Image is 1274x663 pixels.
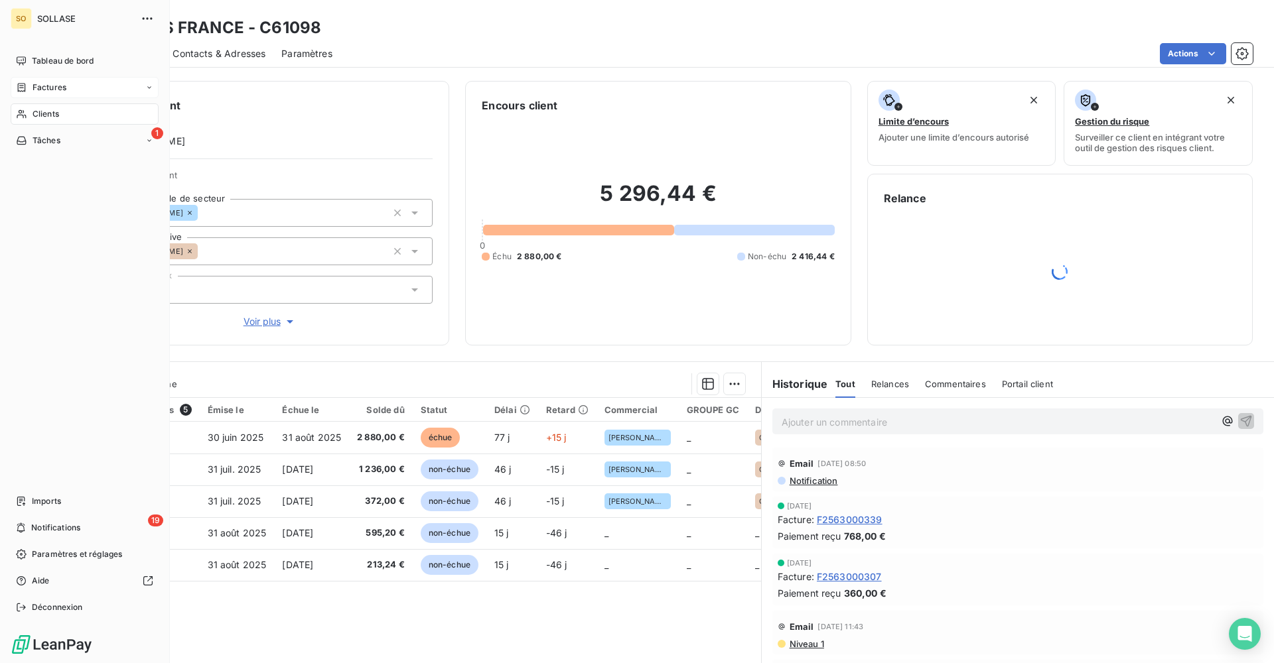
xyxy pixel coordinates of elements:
span: Facture : [778,570,814,583]
span: 46 j [494,495,512,507]
span: 31 août 2025 [208,559,267,570]
span: -15 j [546,495,565,507]
span: [PERSON_NAME] [608,465,667,473]
span: _ [604,527,608,538]
span: 360,00 € [844,586,886,600]
span: Imports [32,495,61,507]
span: Clients [33,108,59,120]
span: 0 [480,240,485,251]
span: CEN [759,497,774,505]
span: 5 [180,404,192,416]
div: Statut [421,404,478,415]
div: SO [11,8,32,29]
button: Gestion du risqueSurveiller ce client en intégrant votre outil de gestion des risques client. [1064,81,1253,166]
span: 372,00 € [357,495,405,508]
span: _ [687,432,691,443]
span: Aide [32,575,50,587]
span: [DATE] [282,463,313,475]
h6: Informations client [80,97,433,113]
span: Déconnexion [32,601,83,613]
div: DEPOT [755,404,785,415]
span: Paramètres et réglages [32,548,122,560]
span: Relances [871,379,909,389]
span: Voir plus [244,315,297,328]
span: -46 j [546,559,567,570]
div: Retard [546,404,589,415]
span: Notifications [31,522,80,534]
h3: COLAS FRANCE - C61098 [117,16,321,40]
div: Délai [494,404,530,415]
span: -15 j [546,463,565,475]
span: _ [687,559,691,570]
span: 2 416,44 € [792,251,835,263]
span: _ [755,527,759,538]
span: Notification [788,475,838,486]
span: Factures [33,82,66,93]
span: F2563000339 [817,512,883,526]
span: 31 août 2025 [208,527,267,538]
span: [PERSON_NAME] [608,497,667,505]
span: [DATE] 08:50 [817,459,866,467]
input: Ajouter une valeur [198,207,208,219]
span: 31 août 2025 [282,432,341,443]
span: 77 j [494,432,510,443]
span: échue [421,428,460,448]
div: Commercial [604,404,671,415]
span: 1 [151,127,163,139]
button: Limite d’encoursAjouter une limite d’encours autorisé [867,81,1056,166]
span: [DATE] [282,527,313,538]
span: +15 j [546,432,567,443]
span: non-échue [421,459,478,479]
div: Échue le [282,404,341,415]
span: Gestion du risque [1075,116,1149,127]
h6: Encours client [482,97,557,113]
div: Solde dû [357,404,405,415]
span: non-échue [421,491,478,511]
span: 19 [148,514,163,526]
div: Open Intercom Messenger [1229,618,1261,650]
h6: Historique [762,376,828,392]
span: [DATE] [282,495,313,507]
span: Ajouter une limite d’encours autorisé [879,132,1029,143]
span: 595,20 € [357,526,405,540]
span: 15 j [494,527,509,538]
span: _ [687,495,691,507]
span: Tableau de bord [32,55,94,67]
span: 46 j [494,463,512,475]
span: Propriétés Client [107,170,433,188]
span: F2563000307 [817,570,882,583]
span: 31 juil. 2025 [208,495,261,507]
span: [DATE] [787,502,812,510]
span: Paiement reçu [778,586,841,600]
span: Niveau 1 [788,638,824,649]
span: 2 880,00 € [517,251,562,263]
span: 31 juil. 2025 [208,463,261,475]
span: -46 j [546,527,567,538]
span: _ [755,559,759,570]
span: _ [687,463,691,475]
span: Surveiller ce client en intégrant votre outil de gestion des risques client. [1075,132,1241,153]
div: GROUPE GC [687,404,739,415]
h6: Relance [884,190,1236,206]
span: Contacts & Adresses [173,47,265,60]
span: Non-échu [748,251,786,263]
span: 15 j [494,559,509,570]
span: _ [604,559,608,570]
span: Limite d’encours [879,116,949,127]
span: 2 880,00 € [357,431,405,444]
span: CEN [759,434,774,442]
a: Aide [11,570,159,591]
span: [DATE] [282,559,313,570]
span: Paramètres [281,47,332,60]
span: Tâches [33,135,60,147]
span: 768,00 € [844,529,886,543]
span: [DATE] 11:43 [817,623,863,631]
span: [DATE] [787,559,812,567]
span: non-échue [421,555,478,575]
span: non-échue [421,523,478,543]
span: Email [790,621,814,632]
button: Voir plus [107,314,433,329]
span: Portail client [1002,379,1053,389]
span: Échu [492,251,512,263]
span: Paiement reçu [778,529,841,543]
